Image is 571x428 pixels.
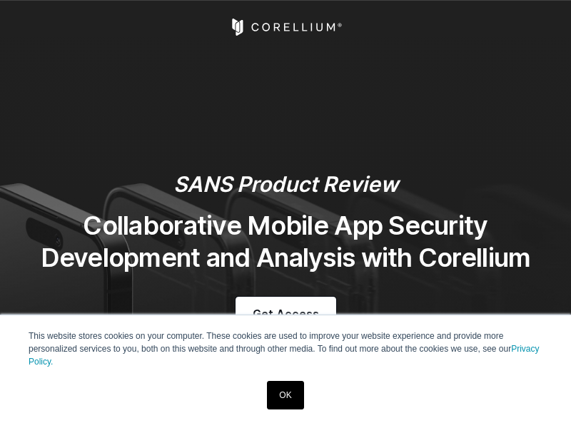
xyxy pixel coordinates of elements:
p: This website stores cookies on your computer. These cookies are used to improve your website expe... [29,330,542,368]
h1: Collaborative Mobile App Security Development and Analysis with Corellium [14,210,557,274]
a: Corellium Home [229,19,343,36]
em: SANS Product Review [173,171,398,197]
a: Get Access [236,297,336,331]
a: OK [267,381,303,409]
span: Get Access [253,305,319,322]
